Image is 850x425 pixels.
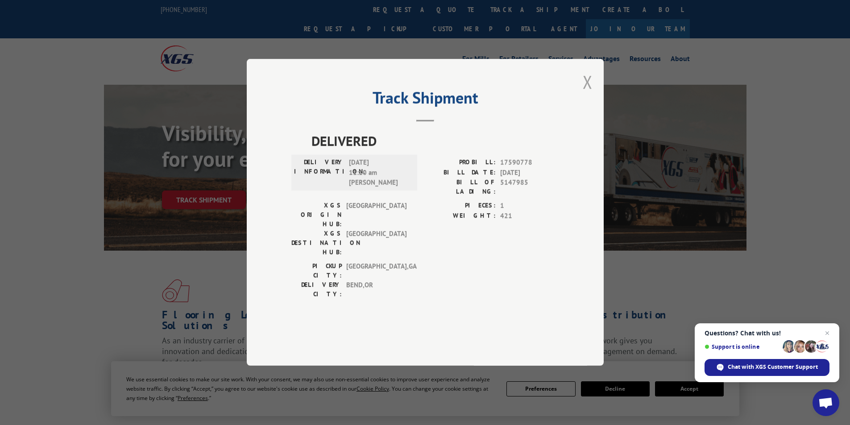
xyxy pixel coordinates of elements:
h2: Track Shipment [291,91,559,108]
span: 17590778 [500,158,559,168]
span: [DATE] 11:10 am [PERSON_NAME] [349,158,409,188]
label: XGS ORIGIN HUB: [291,201,342,229]
span: BEND , OR [346,281,406,299]
label: PIECES: [425,201,496,211]
span: [GEOGRAPHIC_DATA] [346,201,406,229]
span: 421 [500,211,559,221]
label: BILL DATE: [425,168,496,178]
span: [DATE] [500,168,559,178]
label: PICKUP CITY: [291,262,342,281]
label: PROBILL: [425,158,496,168]
span: 5147985 [500,178,559,197]
span: Support is online [705,343,780,350]
span: Chat with XGS Customer Support [728,363,818,371]
label: DELIVERY INFORMATION: [294,158,344,188]
span: DELIVERED [311,131,559,151]
span: [GEOGRAPHIC_DATA] [346,229,406,257]
span: 1 [500,201,559,211]
label: XGS DESTINATION HUB: [291,229,342,257]
span: Chat with XGS Customer Support [705,359,829,376]
span: Questions? Chat with us! [705,330,829,337]
button: Close modal [583,70,593,94]
label: DELIVERY CITY: [291,281,342,299]
label: WEIGHT: [425,211,496,221]
a: Open chat [813,389,839,416]
span: [GEOGRAPHIC_DATA] , GA [346,262,406,281]
label: BILL OF LADING: [425,178,496,197]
